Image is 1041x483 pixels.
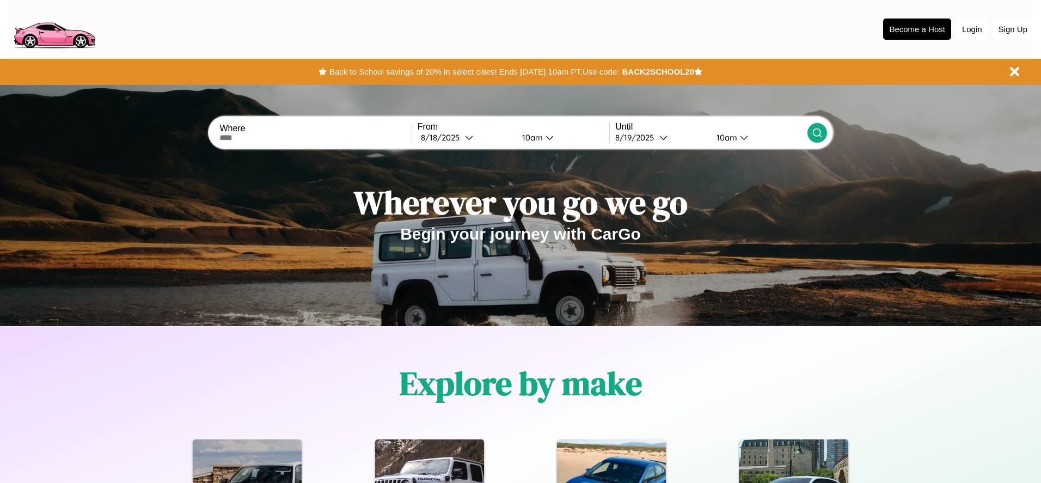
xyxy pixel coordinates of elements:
div: 8 / 19 / 2025 [615,132,659,143]
label: Until [615,122,807,132]
div: 10am [711,132,740,143]
b: BACK2SCHOOL20 [622,67,694,76]
button: Become a Host [883,19,951,40]
button: 10am [513,132,609,143]
button: 10am [708,132,807,143]
img: logo [8,5,100,51]
label: Where [219,124,411,133]
button: 8/18/2025 [418,132,513,143]
div: 8 / 18 / 2025 [421,132,465,143]
button: Sign Up [993,19,1033,39]
button: Login [957,19,988,39]
h1: Explore by make [400,361,642,406]
div: 10am [517,132,546,143]
button: Back to School savings of 20% in select cities! Ends [DATE] 10am PT.Use code: [327,64,622,80]
label: From [418,122,609,132]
